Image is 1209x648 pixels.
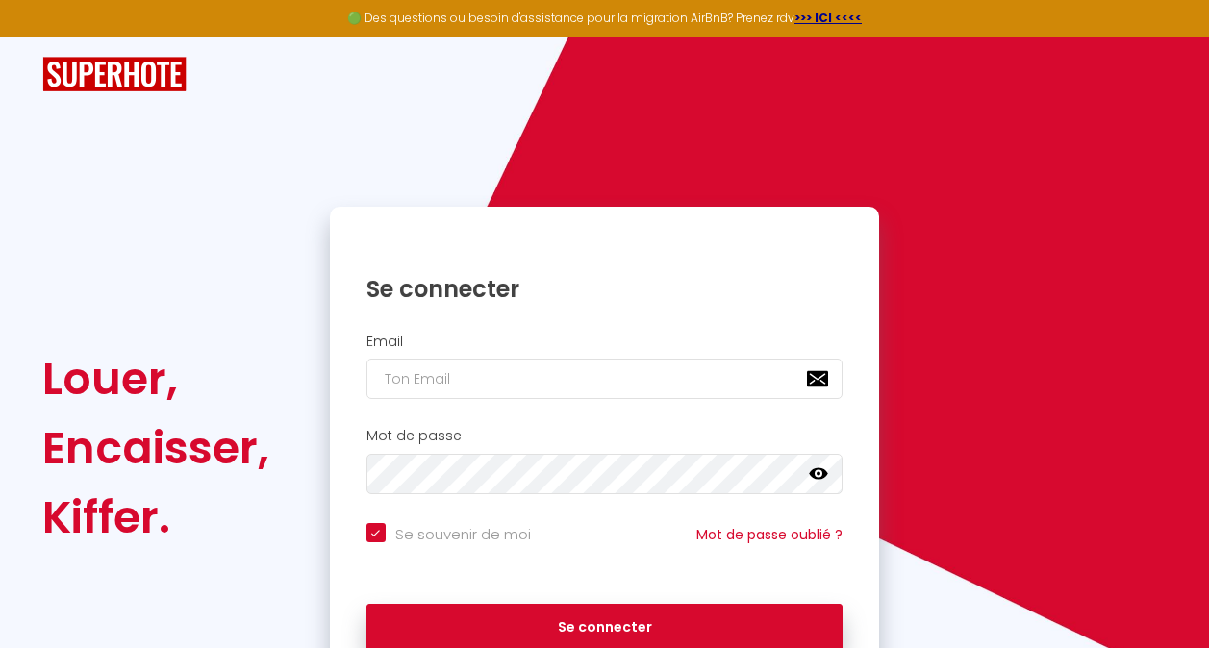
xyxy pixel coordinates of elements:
[366,334,844,350] h2: Email
[366,428,844,444] h2: Mot de passe
[366,359,844,399] input: Ton Email
[42,413,269,483] div: Encaisser,
[794,10,862,26] a: >>> ICI <<<<
[42,483,269,552] div: Kiffer.
[366,274,844,304] h1: Se connecter
[42,344,269,413] div: Louer,
[42,57,187,92] img: SuperHote logo
[696,525,843,544] a: Mot de passe oublié ?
